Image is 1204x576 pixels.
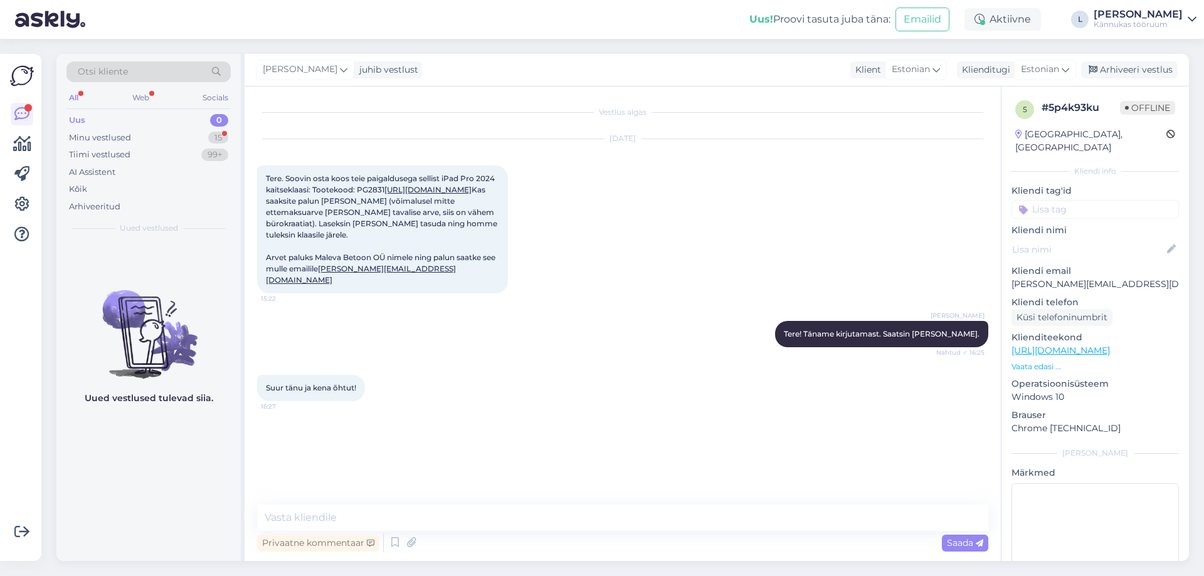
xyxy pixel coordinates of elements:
[749,12,890,27] div: Proovi tasuta juba täna:
[1011,165,1179,177] div: Kliendi info
[354,63,418,76] div: juhib vestlust
[1015,128,1166,154] div: [GEOGRAPHIC_DATA], [GEOGRAPHIC_DATA]
[947,537,983,548] span: Saada
[1094,9,1183,19] div: [PERSON_NAME]
[1011,200,1179,219] input: Lisa tag
[850,63,881,76] div: Klient
[931,311,985,320] span: [PERSON_NAME]
[261,294,308,303] span: 15:22
[1011,309,1112,326] div: Küsi telefoninumbrit
[1011,448,1179,459] div: [PERSON_NAME]
[1011,422,1179,435] p: Chrome [TECHNICAL_ID]
[10,64,34,88] img: Askly Logo
[257,107,988,118] div: Vestlus algas
[266,174,499,285] span: Tere. Soovin osta koos teie paigaldusega sellist iPad Pro 2024 kaitseklaasi: Tootekood: PG2831 Ka...
[1011,184,1179,197] p: Kliendi tag'id
[1023,105,1027,114] span: 5
[266,264,456,285] a: [PERSON_NAME][EMAIL_ADDRESS][DOMAIN_NAME]
[1081,61,1178,78] div: Arhiveeri vestlus
[1011,466,1179,479] p: Märkmed
[1011,377,1179,390] p: Operatsioonisüsteem
[69,114,85,127] div: Uus
[1012,243,1164,256] input: Lisa nimi
[1011,264,1179,278] p: Kliendi email
[384,185,472,194] a: [URL][DOMAIN_NAME]
[130,90,152,106] div: Web
[1011,409,1179,422] p: Brauser
[56,268,241,380] img: No chats
[200,90,231,106] div: Socials
[1011,361,1179,372] p: Vaata edasi ...
[1011,345,1110,356] a: [URL][DOMAIN_NAME]
[1094,9,1196,29] a: [PERSON_NAME]Kännukas tööruum
[266,383,356,392] span: Suur tänu ja kena õhtut!
[78,65,128,78] span: Otsi kliente
[1120,101,1175,115] span: Offline
[1042,100,1120,115] div: # 5p4k93ku
[895,8,949,31] button: Emailid
[957,63,1010,76] div: Klienditugi
[1011,390,1179,404] p: Windows 10
[257,133,988,144] div: [DATE]
[69,149,130,161] div: Tiimi vestlused
[892,63,930,76] span: Estonian
[69,183,87,196] div: Kõik
[120,223,178,234] span: Uued vestlused
[69,201,120,213] div: Arhiveeritud
[1021,63,1059,76] span: Estonian
[201,149,228,161] div: 99+
[261,402,308,411] span: 16:27
[263,63,337,76] span: [PERSON_NAME]
[257,535,379,552] div: Privaatne kommentaar
[1011,278,1179,291] p: [PERSON_NAME][EMAIL_ADDRESS][DOMAIN_NAME]
[936,348,985,357] span: Nähtud ✓ 16:25
[66,90,81,106] div: All
[1011,331,1179,344] p: Klienditeekond
[1071,11,1089,28] div: L
[208,132,228,144] div: 15
[85,392,213,405] p: Uued vestlused tulevad siia.
[69,132,131,144] div: Minu vestlused
[964,8,1041,31] div: Aktiivne
[210,114,228,127] div: 0
[1011,296,1179,309] p: Kliendi telefon
[69,166,115,179] div: AI Assistent
[1094,19,1183,29] div: Kännukas tööruum
[784,329,980,338] span: Tere! Täname kirjutamast. Saatsin [PERSON_NAME].
[1011,224,1179,237] p: Kliendi nimi
[749,13,773,25] b: Uus!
